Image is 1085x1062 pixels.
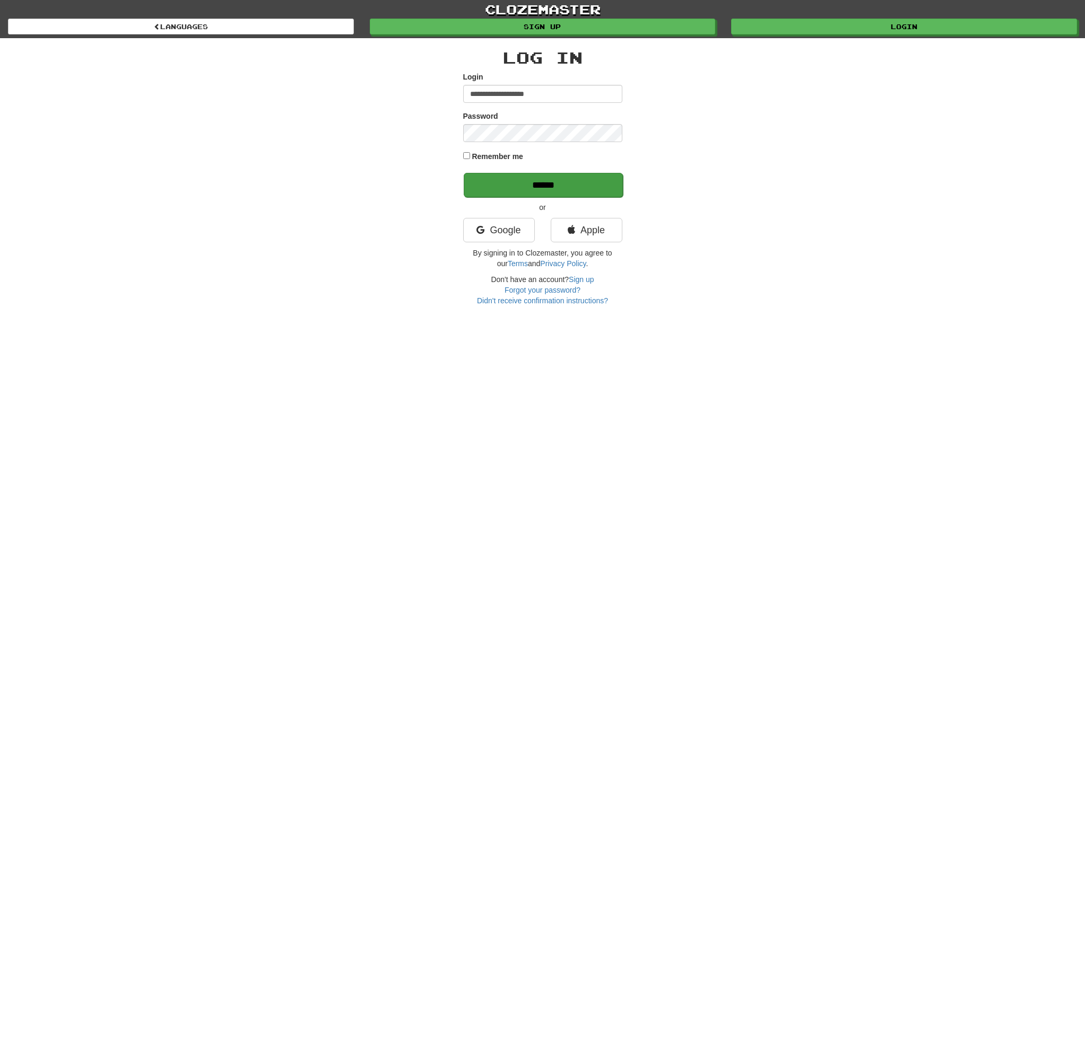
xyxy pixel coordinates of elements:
a: Terms [508,259,528,268]
a: Sign up [569,275,594,284]
p: or [463,202,622,213]
label: Remember me [472,151,523,162]
a: Didn't receive confirmation instructions? [477,296,608,305]
a: Sign up [370,19,716,34]
label: Password [463,111,498,121]
label: Login [463,72,483,82]
div: Don't have an account? [463,274,622,306]
a: Login [731,19,1077,34]
p: By signing in to Clozemaster, you agree to our and . [463,248,622,269]
a: Forgot your password? [505,286,580,294]
h2: Log In [463,49,622,66]
a: Apple [551,218,622,242]
a: Languages [8,19,354,34]
a: Google [463,218,535,242]
a: Privacy Policy [540,259,586,268]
